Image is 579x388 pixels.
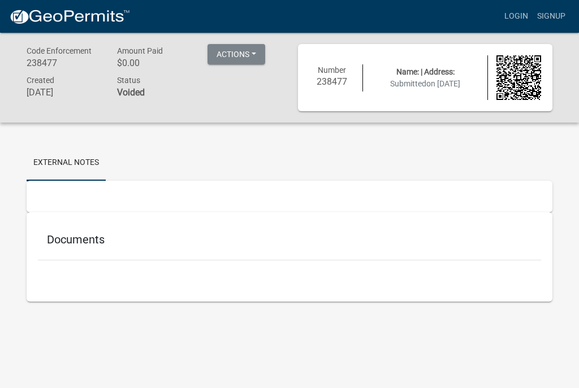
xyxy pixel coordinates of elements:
h6: 238477 [309,76,354,87]
span: Code Enforcement [27,46,92,55]
img: QR code [496,55,541,100]
span: Number [318,66,346,75]
h6: 238477 [27,58,100,68]
a: Signup [533,6,570,27]
h5: Documents [47,233,532,246]
span: Submitted on [DATE] [390,79,460,88]
a: External Notes [27,145,106,181]
span: Created [27,76,54,85]
strong: Voided [117,87,145,98]
span: Status [117,76,140,85]
h6: [DATE] [27,87,100,98]
a: Login [500,6,533,27]
span: Name: | Address: [396,67,455,76]
h6: $0.00 [117,58,191,68]
span: Amount Paid [117,46,163,55]
button: Actions [208,44,265,64]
